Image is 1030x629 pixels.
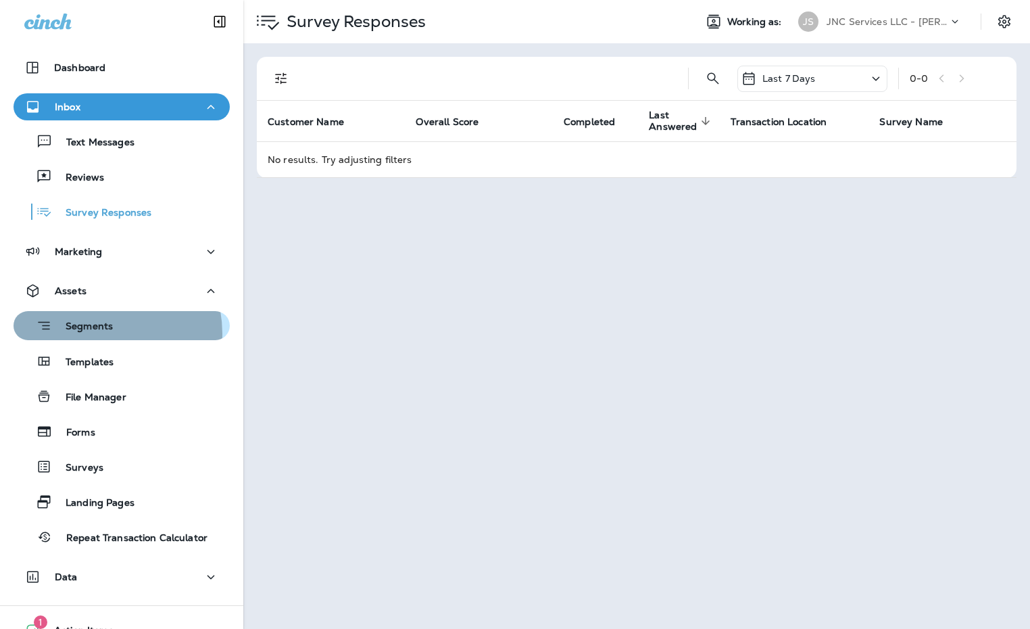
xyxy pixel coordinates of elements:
[52,497,134,510] p: Landing Pages
[762,73,816,84] p: Last 7 Days
[52,392,126,404] p: File Manager
[649,110,714,133] span: Last Answered
[727,16,785,28] span: Working as:
[649,110,697,133] span: Last Answered
[34,615,47,629] span: 1
[268,116,362,128] span: Customer Name
[53,137,134,149] p: Text Messages
[52,356,114,369] p: Templates
[53,532,207,545] p: Repeat Transaction Calculator
[54,62,105,73] p: Dashboard
[14,162,230,191] button: Reviews
[268,116,344,128] span: Customer Name
[564,116,615,128] span: Completed
[14,238,230,265] button: Marketing
[55,285,87,296] p: Assets
[201,8,239,35] button: Collapse Sidebar
[14,452,230,481] button: Surveys
[14,197,230,226] button: Survey Responses
[55,572,78,582] p: Data
[52,321,113,334] p: Segments
[52,462,103,475] p: Surveys
[14,54,230,81] button: Dashboard
[564,116,633,128] span: Completed
[53,427,95,440] p: Forms
[257,141,1016,177] td: No results. Try adjusting filters
[14,277,230,304] button: Assets
[55,101,80,112] p: Inbox
[14,347,230,375] button: Templates
[700,65,727,92] button: Search Survey Responses
[14,417,230,446] button: Forms
[798,11,818,32] div: JS
[52,207,151,220] p: Survey Responses
[731,116,827,128] span: Transaction Location
[14,93,230,120] button: Inbox
[416,116,496,128] span: Overall Score
[14,488,230,516] button: Landing Pages
[281,11,426,32] p: Survey Responses
[55,246,102,257] p: Marketing
[910,73,928,84] div: 0 - 0
[14,311,230,340] button: Segments
[827,16,948,27] p: JNC Services LLC - [PERSON_NAME] Auto Centers
[879,116,960,128] span: Survey Name
[52,172,104,185] p: Reviews
[268,65,295,92] button: Filters
[992,9,1016,34] button: Settings
[416,116,479,128] span: Overall Score
[14,563,230,590] button: Data
[731,116,844,128] span: Transaction Location
[14,382,230,411] button: File Manager
[14,523,230,551] button: Repeat Transaction Calculator
[14,127,230,156] button: Text Messages
[879,116,943,128] span: Survey Name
